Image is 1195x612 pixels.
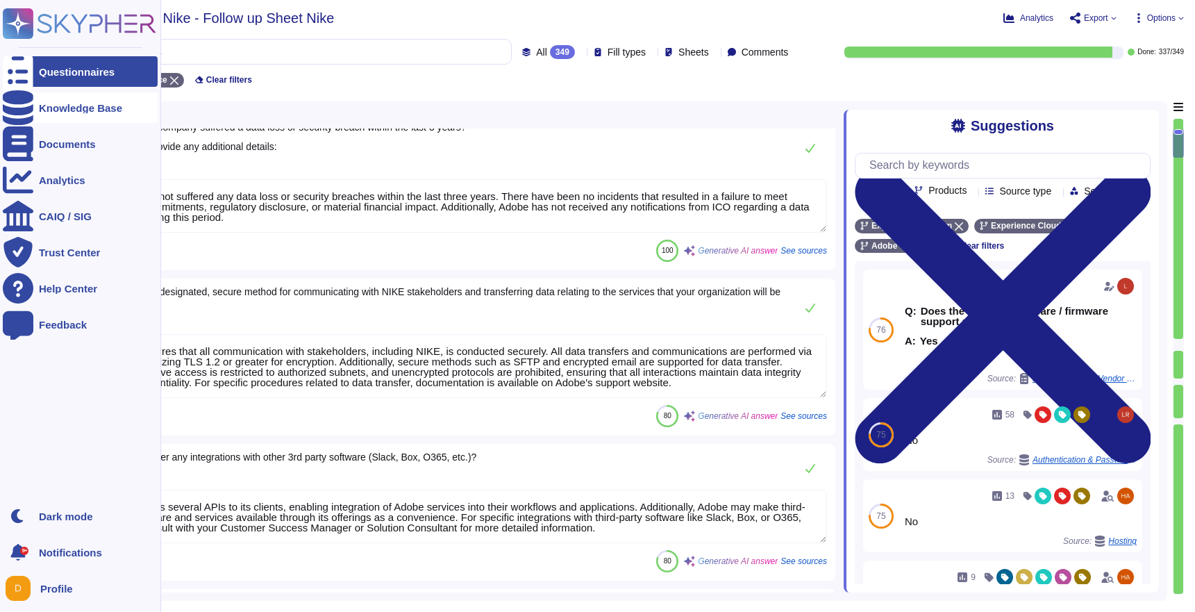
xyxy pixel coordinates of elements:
[163,11,335,25] span: Nike - Follow up Sheet Nike
[862,154,1150,178] input: Search by keywords
[664,557,671,565] span: 80
[780,557,827,565] span: See sources
[39,511,93,522] div: Dark mode
[664,412,671,420] span: 80
[1084,14,1108,22] span: Export
[117,286,780,307] span: Is there a designated, secure method for communicating with NIKE stakeholders and transferring da...
[1147,14,1176,22] span: Options
[678,47,709,57] span: Sheets
[55,40,511,64] input: Search by keywords
[1117,569,1134,586] img: user
[94,334,827,398] textarea: Adobe ensures that all communication with stakeholders, including NIKE, is conducted securely. Al...
[742,47,789,57] span: Comments
[3,573,40,604] button: user
[971,573,976,581] span: 9
[905,516,1137,527] div: No
[39,247,100,258] div: Trust Center
[3,129,158,159] a: Documents
[3,165,158,195] a: Analytics
[1117,406,1134,423] img: user
[662,247,674,254] span: 100
[94,179,827,233] textarea: Adobe has not suffered any data loss or security breaches within the last three years. There have...
[1117,488,1134,504] img: user
[1117,278,1134,295] img: user
[698,412,778,420] span: Generative AI answer
[206,76,252,84] span: Clear filters
[39,547,102,558] span: Notifications
[608,47,646,57] span: Fill types
[1159,49,1184,56] span: 337 / 349
[3,56,158,87] a: Questionnaires
[3,309,158,340] a: Feedback
[3,201,158,231] a: CAIQ / SIG
[876,512,885,520] span: 75
[550,45,575,59] div: 349
[39,211,92,222] div: CAIQ / SIG
[39,283,97,294] div: Help Center
[3,273,158,304] a: Help Center
[3,237,158,267] a: Trust Center
[1063,536,1137,547] span: Source:
[1003,13,1053,24] button: Analytics
[39,139,96,149] div: Documents
[94,490,827,543] textarea: Adobe offers several APIs to its clients, enabling integration of Adobe services into their workf...
[39,320,87,330] div: Feedback
[39,103,122,113] div: Knowledge Base
[780,412,827,420] span: See sources
[117,452,477,463] span: Do you offer any integrations with other 3rd party software (Slack, Box, O365, etc.)?
[40,584,73,594] span: Profile
[124,76,167,84] span: Commerce
[698,557,778,565] span: Generative AI answer
[876,431,885,439] span: 75
[876,326,885,334] span: 76
[780,247,827,255] span: See sources
[3,92,158,123] a: Knowledge Base
[1108,537,1137,545] span: Hosting
[1020,14,1053,22] span: Analytics
[536,47,547,57] span: All
[39,67,115,77] div: Questionnaires
[698,247,778,255] span: Generative AI answer
[39,175,85,185] div: Analytics
[20,547,28,555] div: 9+
[1137,49,1156,56] span: Done:
[6,576,31,601] img: user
